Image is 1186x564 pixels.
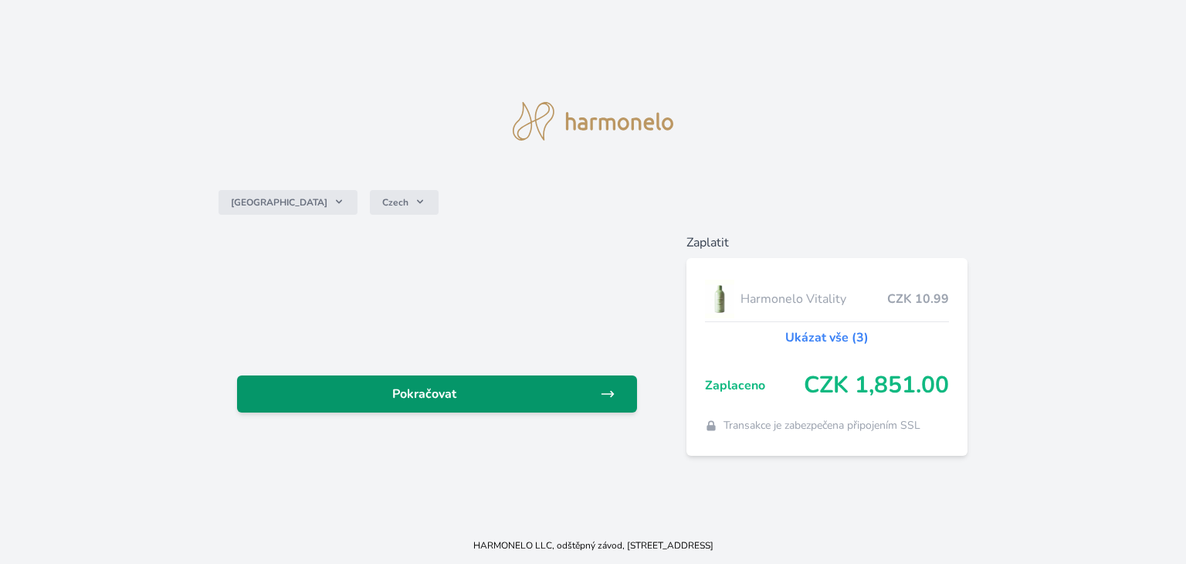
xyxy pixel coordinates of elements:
h6: Zaplatit [686,233,967,252]
span: CZK 10.99 [887,290,949,308]
span: Zaplaceno [705,376,804,395]
button: [GEOGRAPHIC_DATA] [219,190,357,215]
span: Harmonelo Vitality [740,290,887,308]
button: Czech [370,190,439,215]
img: logo.svg [513,102,673,141]
img: CLEAN_VITALITY_se_stinem_x-lo.jpg [705,280,734,318]
span: Pokračovat [249,385,600,403]
a: Ukázat vše (3) [785,328,869,347]
span: Czech [382,196,408,209]
span: [GEOGRAPHIC_DATA] [231,196,327,209]
span: Transakce je zabezpečena připojením SSL [723,418,920,433]
a: Pokračovat [237,375,637,413]
span: CZK 1,851.00 [804,372,949,399]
